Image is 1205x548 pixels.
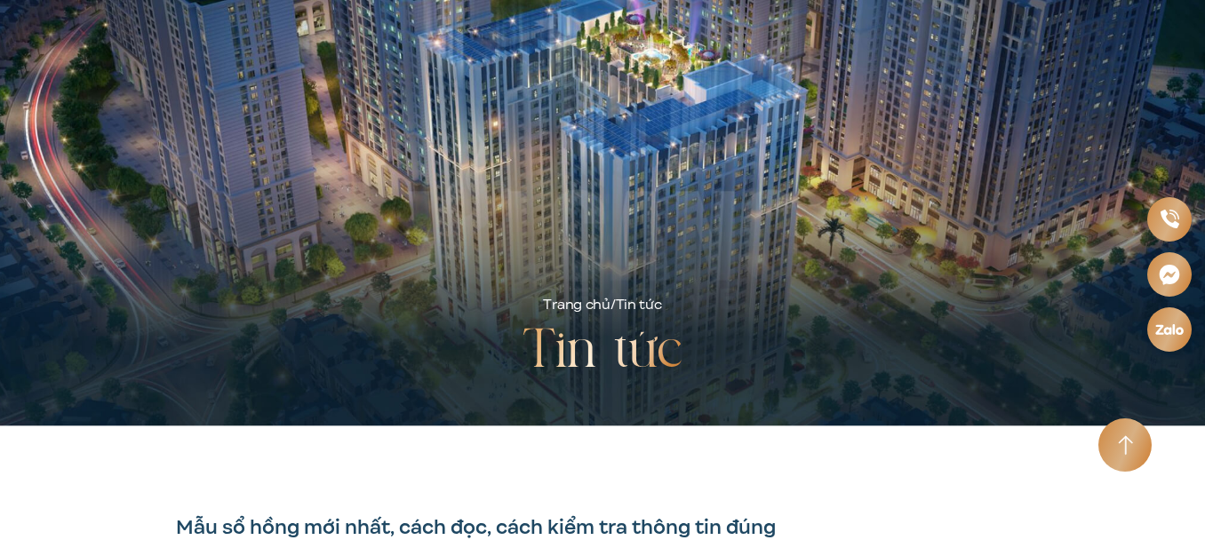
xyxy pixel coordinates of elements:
[1118,435,1133,456] img: Arrow icon
[616,295,662,314] span: Tin tức
[1154,323,1185,335] img: Zalo icon
[543,295,610,314] a: Trang chủ
[1158,263,1180,285] img: Messenger icon
[176,515,1029,540] h1: Mẫu sổ hồng mới nhất, cách đọc, cách kiểm tra thông tin đúng
[1160,210,1179,229] img: Phone icon
[543,295,661,316] div: /
[523,316,682,387] h2: Tin tức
